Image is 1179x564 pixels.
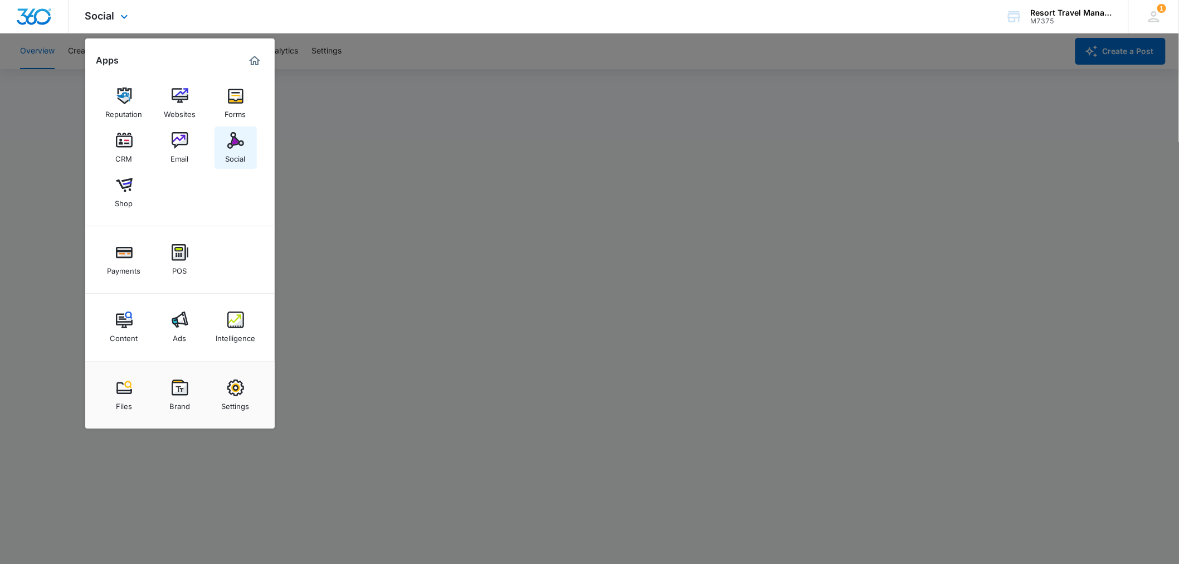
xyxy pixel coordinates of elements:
[173,261,187,275] div: POS
[215,127,257,169] a: Social
[159,127,201,169] a: Email
[246,52,264,70] a: Marketing 360® Dashboard
[103,82,145,124] a: Reputation
[225,104,246,119] div: Forms
[216,328,255,343] div: Intelligence
[108,261,141,275] div: Payments
[159,374,201,416] a: Brand
[1157,4,1166,13] span: 1
[164,104,196,119] div: Websites
[222,396,250,411] div: Settings
[85,10,115,22] span: Social
[215,306,257,348] a: Intelligence
[159,82,201,124] a: Websites
[110,328,138,343] div: Content
[96,55,119,66] h2: Apps
[169,396,190,411] div: Brand
[116,396,132,411] div: Files
[103,374,145,416] a: Files
[103,127,145,169] a: CRM
[159,239,201,281] a: POS
[115,193,133,208] div: Shop
[103,171,145,213] a: Shop
[171,149,189,163] div: Email
[116,149,133,163] div: CRM
[103,306,145,348] a: Content
[106,104,143,119] div: Reputation
[215,82,257,124] a: Forms
[103,239,145,281] a: Payments
[1031,17,1112,25] div: account id
[159,306,201,348] a: Ads
[1157,4,1166,13] div: notifications count
[1031,8,1112,17] div: account name
[215,374,257,416] a: Settings
[173,328,187,343] div: Ads
[226,149,246,163] div: Social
